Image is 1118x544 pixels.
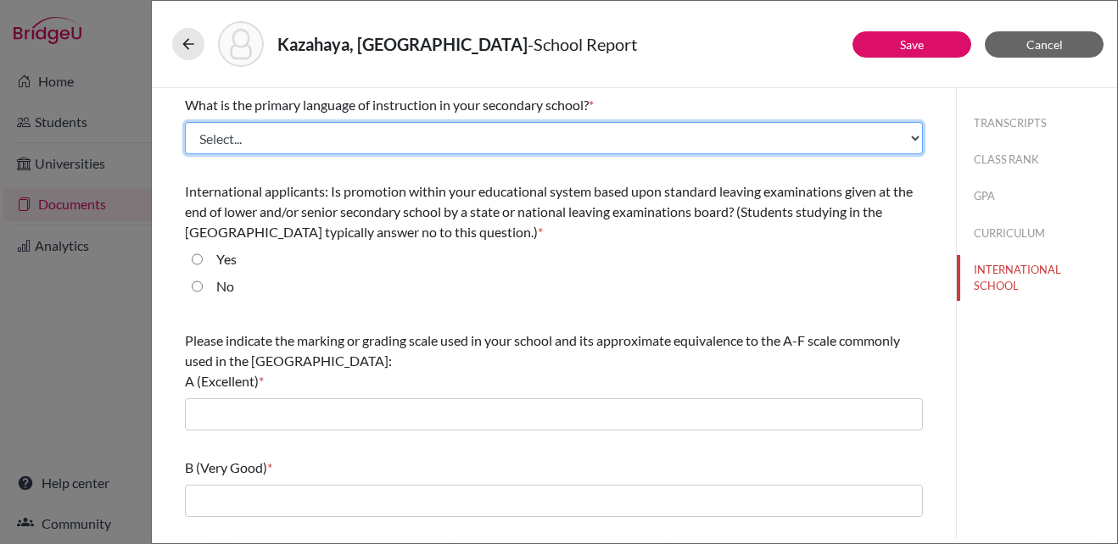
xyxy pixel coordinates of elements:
label: Yes [216,249,237,269]
label: No [216,276,234,297]
span: What is the primary language of instruction in your secondary school? [185,97,589,113]
span: - School Report [528,34,637,54]
button: TRANSCRIPTS [957,108,1117,138]
button: CURRICULUM [957,219,1117,248]
span: Please indicate the marking or grading scale used in your school and its approximate equivalence ... [185,332,900,389]
button: INTERNATIONAL SCHOOL [957,255,1117,301]
span: International applicants: Is promotion within your educational system based upon standard leaving... [185,183,913,240]
span: B (Very Good) [185,459,267,475]
button: CLASS RANK [957,145,1117,175]
strong: Kazahaya, [GEOGRAPHIC_DATA] [277,34,528,54]
button: GPA [957,181,1117,211]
